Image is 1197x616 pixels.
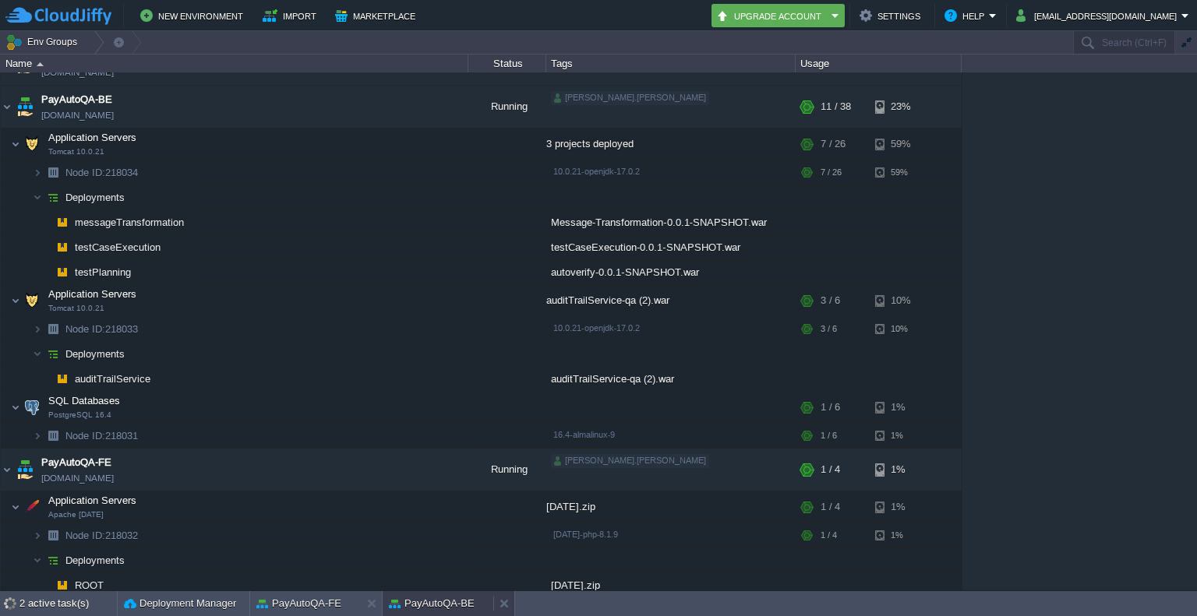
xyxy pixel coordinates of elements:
img: AMDAwAAAACH5BAEAAAAALAAAAAABAAEAAAICRAEAOw== [42,160,64,185]
div: Usage [796,55,961,72]
span: Deployments [64,554,127,567]
div: Message-Transformation-0.0.1-SNAPSHOT.war [546,210,796,234]
span: Node ID: [65,430,105,442]
img: AMDAwAAAACH5BAEAAAAALAAAAAABAAEAAAICRAEAOw== [51,367,73,391]
span: Node ID: [65,323,105,335]
a: Node ID:218032 [64,529,140,542]
span: SQL Databases [47,394,122,407]
div: [DATE].zip [546,491,796,523]
a: Application ServersTomcat 10.0.21 [47,288,139,300]
a: messageTransformation [73,216,186,229]
img: AMDAwAAAACH5BAEAAAAALAAAAAABAAEAAAICRAEAOw== [33,185,42,209]
div: 7 / 26 [821,160,842,185]
span: 10.0.21-openjdk-17.0.2 [553,323,640,333]
a: testCaseExecution [73,241,163,254]
img: AMDAwAAAACH5BAEAAAAALAAAAAABAAEAAAICRAEAOw== [21,285,43,316]
div: Name [2,55,468,72]
a: auditTrailService [73,372,153,385]
span: 16.4-almalinux-9 [553,430,615,439]
span: Apache [DATE] [48,510,104,519]
div: 7 / 26 [821,128,846,160]
span: 218031 [64,429,140,442]
div: 1% [875,491,926,523]
a: [DOMAIN_NAME] [41,470,114,486]
a: PayAutoQA-BE [41,92,112,107]
span: Deployments [64,347,127,361]
img: AMDAwAAAACH5BAEAAAAALAAAAAABAAEAAAICRAEAOw== [11,491,20,523]
img: AMDAwAAAACH5BAEAAAAALAAAAAABAAEAAAICRAEAOw== [11,285,20,316]
a: Node ID:218034 [64,166,140,179]
button: Marketplace [335,6,420,25]
div: 1 / 4 [821,491,840,523]
div: auditTrailService-qa (2).war [546,285,796,316]
span: Node ID: [65,167,105,178]
img: AMDAwAAAACH5BAEAAAAALAAAAAABAAEAAAICRAEAOw== [33,317,42,341]
div: 1 / 4 [821,523,837,547]
img: AMDAwAAAACH5BAEAAAAALAAAAAABAAEAAAICRAEAOw== [33,548,42,572]
div: 2 active task(s) [19,591,117,616]
button: PayAutoQA-BE [389,596,475,611]
a: testPlanning [73,266,133,279]
span: Tomcat 10.0.21 [48,147,104,157]
div: 1% [875,523,926,547]
a: PayAutoQA-FE [41,455,111,470]
img: AMDAwAAAACH5BAEAAAAALAAAAAABAAEAAAICRAEAOw== [51,235,73,259]
a: ROOT [73,579,106,592]
img: AMDAwAAAACH5BAEAAAAALAAAAAABAAEAAAICRAEAOw== [33,160,42,185]
div: 1% [875,392,926,423]
span: Application Servers [47,494,139,507]
img: AMDAwAAAACH5BAEAAAAALAAAAAABAAEAAAICRAEAOw== [21,491,43,523]
img: AMDAwAAAACH5BAEAAAAALAAAAAABAAEAAAICRAEAOw== [21,128,43,160]
a: Node ID:218031 [64,429,140,442]
button: Help [945,6,989,25]
div: 23% [875,86,926,128]
span: 218032 [64,529,140,542]
span: Deployments [64,191,127,204]
div: Running [468,449,546,491]
img: AMDAwAAAACH5BAEAAAAALAAAAAABAAEAAAICRAEAOw== [1,449,13,491]
div: [PERSON_NAME].[PERSON_NAME] [551,91,709,105]
img: AMDAwAAAACH5BAEAAAAALAAAAAABAAEAAAICRAEAOw== [42,185,64,209]
img: AMDAwAAAACH5BAEAAAAALAAAAAABAAEAAAICRAEAOw== [33,342,42,366]
img: AMDAwAAAACH5BAEAAAAALAAAAAABAAEAAAICRAEAOw== [51,573,73,597]
img: AMDAwAAAACH5BAEAAAAALAAAAAABAAEAAAICRAEAOw== [11,128,20,160]
button: Import [263,6,321,25]
img: AMDAwAAAACH5BAEAAAAALAAAAAABAAEAAAICRAEAOw== [42,548,64,572]
img: AMDAwAAAACH5BAEAAAAALAAAAAABAAEAAAICRAEAOw== [33,424,42,448]
div: 10% [875,285,926,316]
img: AMDAwAAAACH5BAEAAAAALAAAAAABAAEAAAICRAEAOw== [42,210,51,234]
img: AMDAwAAAACH5BAEAAAAALAAAAAABAAEAAAICRAEAOw== [42,523,64,547]
a: SQL DatabasesPostgreSQL 16.4 [47,395,122,407]
div: autoverify-0.0.1-SNAPSHOT.war [546,260,796,284]
div: 1 / 6 [821,424,837,448]
button: Settings [860,6,925,25]
img: AMDAwAAAACH5BAEAAAAALAAAAAABAAEAAAICRAEAOw== [21,392,43,423]
img: AMDAwAAAACH5BAEAAAAALAAAAAABAAEAAAICRAEAOw== [51,210,73,234]
span: Node ID: [65,530,105,541]
div: 11 / 38 [821,86,851,128]
div: 3 / 6 [821,285,840,316]
button: Deployment Manager [124,596,236,611]
div: Tags [547,55,795,72]
span: Application Servers [47,287,139,301]
img: AMDAwAAAACH5BAEAAAAALAAAAAABAAEAAAICRAEAOw== [42,367,51,391]
img: AMDAwAAAACH5BAEAAAAALAAAAAABAAEAAAICRAEAOw== [42,573,51,597]
img: AMDAwAAAACH5BAEAAAAALAAAAAABAAEAAAICRAEAOw== [42,424,64,448]
span: PostgreSQL 16.4 [48,410,111,420]
img: AMDAwAAAACH5BAEAAAAALAAAAAABAAEAAAICRAEAOw== [42,317,64,341]
a: Node ID:218033 [64,322,140,336]
span: 218033 [64,322,140,336]
div: [DATE].zip [546,573,796,597]
button: New Environment [140,6,248,25]
a: [DOMAIN_NAME] [41,65,114,80]
a: Application ServersApache [DATE] [47,495,139,506]
button: [EMAIL_ADDRESS][DOMAIN_NAME] [1016,6,1181,25]
span: [DATE]-php-8.1.9 [553,530,618,539]
div: testCaseExecution-0.0.1-SNAPSHOT.war [546,235,796,259]
a: [DOMAIN_NAME] [41,107,114,123]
